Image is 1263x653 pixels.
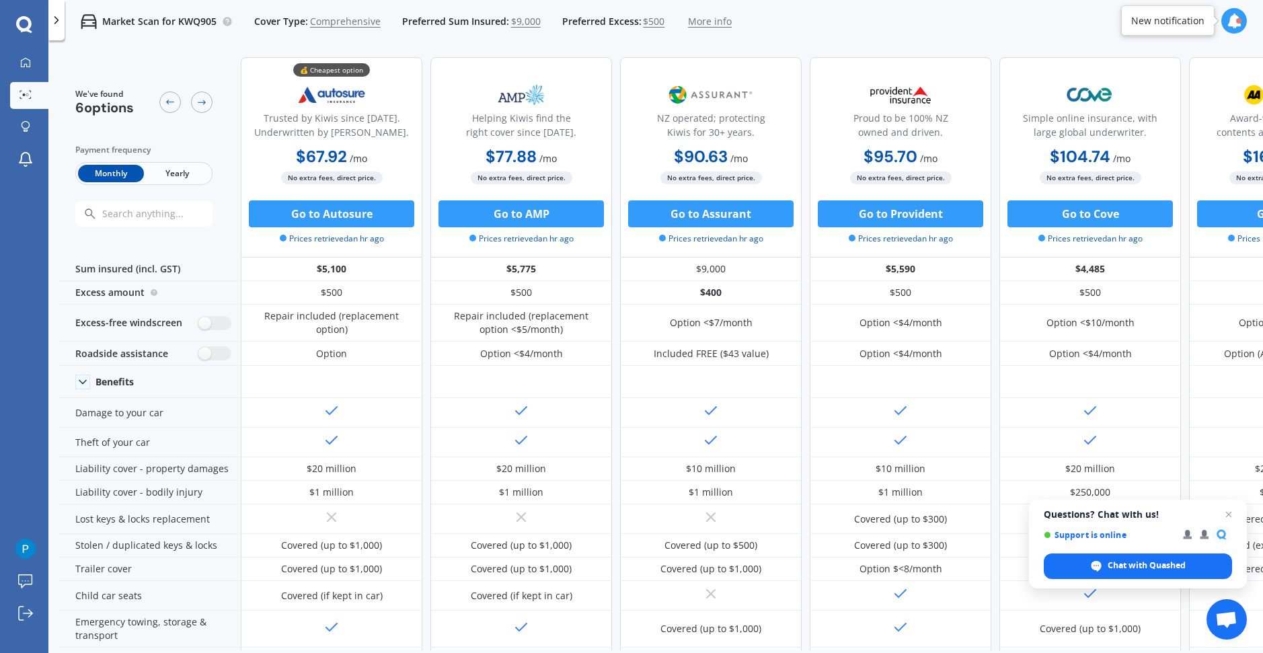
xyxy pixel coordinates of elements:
div: Covered (up to $1,000) [281,539,382,552]
div: Covered (up to $1,000) [471,539,572,552]
img: AMP.webp [477,78,566,112]
div: Chat with Quashed [1044,553,1232,579]
div: Stolen / duplicated keys & locks [59,534,241,558]
div: Covered (up to $1,000) [471,562,572,576]
div: Option $<8/month [859,562,942,576]
div: $1 million [309,486,354,499]
button: Go to Cove [1007,200,1173,227]
div: Repair included (replacement option <$5/month) [441,309,602,336]
span: / mo [920,152,937,165]
div: Repair included (replacement option) [251,309,412,336]
div: Option <$4/month [859,316,942,330]
button: Go to Assurant [628,200,794,227]
div: $9,000 [620,258,802,281]
div: $500 [241,281,422,305]
div: Child car seats [59,581,241,611]
b: $95.70 [864,146,917,167]
div: Theft of your car [59,428,241,457]
span: No extra fees, direct price. [471,171,572,184]
span: $9,000 [511,15,541,28]
div: Option <$10/month [1046,316,1135,330]
div: $250,000 [1070,486,1110,499]
div: Covered (up to $1,000) [660,562,761,576]
span: No extra fees, direct price. [281,171,383,184]
img: ACg8ocK2ZjwbRs9eT1WmHTIRWpjiOzLJ1Lhd1ZOqIMBcFg6HEZHXdg=s96-c [15,539,36,559]
div: Option [316,347,347,360]
span: / mo [539,152,557,165]
div: Covered (up to $300) [854,512,947,526]
span: Prices retrieved an hr ago [849,233,953,245]
div: Helping Kiwis find the right cover since [DATE]. [442,111,601,145]
div: Covered (up to $1,000) [281,562,382,576]
div: $5,100 [241,258,422,281]
div: Liability cover - property damages [59,457,241,481]
span: Yearly [144,165,210,182]
div: $20 million [1065,462,1115,475]
span: Prices retrieved an hr ago [1038,233,1143,245]
div: Included FREE ($43 value) [654,347,769,360]
img: Assurant.png [666,78,755,112]
div: Payment frequency [75,143,213,157]
div: $20 million [307,462,356,475]
div: $500 [430,281,612,305]
div: Roadside assistance [59,342,241,366]
div: Option <$4/month [1049,347,1132,360]
img: Autosure.webp [287,78,376,112]
span: 6 options [75,99,134,116]
span: More info [688,15,732,28]
div: $500 [810,281,991,305]
div: New notification [1131,14,1204,28]
div: Trailer cover [59,558,241,581]
div: Covered (up to $1,000) [660,622,761,636]
span: Preferred Sum Insured: [402,15,509,28]
input: Search anything... [101,208,239,220]
div: Option <$7/month [670,316,753,330]
div: Damage to your car [59,398,241,428]
div: Liability cover - bodily injury [59,481,241,504]
div: $500 [999,281,1181,305]
div: Emergency towing, storage & transport [59,611,241,648]
b: $67.92 [296,146,347,167]
div: Covered (up to $1,000) [1040,622,1141,636]
span: Chat with Quashed [1108,560,1186,572]
b: $77.88 [486,146,537,167]
div: $10 million [876,462,925,475]
div: Option <$4/month [859,347,942,360]
div: $10 million [686,462,736,475]
span: Comprehensive [310,15,381,28]
span: Close chat [1221,506,1237,523]
button: Go to AMP [438,200,604,227]
span: Prices retrieved an hr ago [659,233,763,245]
button: Go to Provident [818,200,983,227]
div: Trusted by Kiwis since [DATE]. Underwritten by [PERSON_NAME]. [252,111,411,145]
img: car.f15378c7a67c060ca3f3.svg [81,13,97,30]
div: Excess amount [59,281,241,305]
div: 💰 Cheapest option [293,63,370,77]
div: Sum insured (incl. GST) [59,258,241,281]
div: $4,485 [999,258,1181,281]
img: Provident.png [856,78,945,112]
div: Simple online insurance, with large global underwriter. [1011,111,1170,145]
div: Open chat [1207,599,1247,640]
div: Covered (if kept in car) [281,589,383,603]
span: Monthly [78,165,144,182]
div: $5,590 [810,258,991,281]
p: Market Scan for KWQ905 [102,15,217,28]
div: $20 million [496,462,546,475]
span: / mo [350,152,367,165]
div: $400 [620,281,802,305]
div: Excess-free windscreen [59,305,241,342]
div: Covered (if kept in car) [471,589,572,603]
span: $500 [643,15,664,28]
div: Lost keys & locks replacement [59,504,241,534]
button: Go to Autosure [249,200,414,227]
div: Benefits [95,376,134,388]
div: Covered (up to $500) [664,539,757,552]
span: We've found [75,88,134,100]
span: No extra fees, direct price. [850,171,952,184]
div: NZ operated; protecting Kiwis for 30+ years. [631,111,790,145]
div: $5,775 [430,258,612,281]
div: Covered (up to $300) [854,539,947,552]
span: Preferred Excess: [562,15,642,28]
span: Support is online [1044,530,1174,540]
